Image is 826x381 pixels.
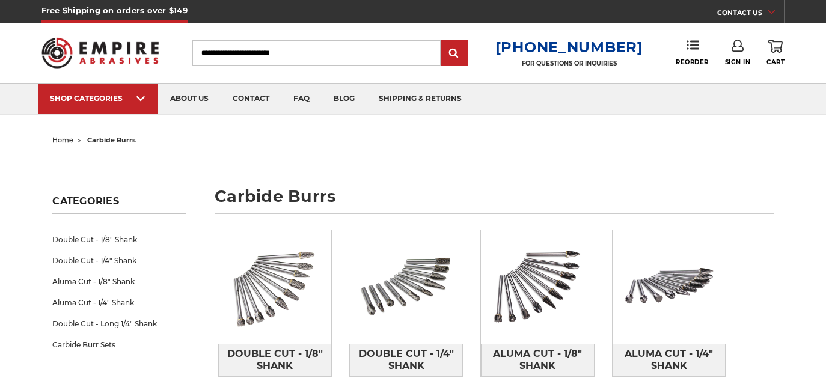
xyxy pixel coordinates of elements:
span: Aluma Cut - 1/4" Shank [613,344,726,376]
span: Sign In [725,58,751,66]
a: Double Cut - 1/4" Shank [52,250,186,271]
a: Aluma Cut - 1/4" Shank [613,344,726,377]
a: Double Cut - Long 1/4" Shank [52,313,186,334]
a: Aluma Cut - 1/4" Shank [52,292,186,313]
a: contact [221,84,281,114]
a: about us [158,84,221,114]
a: Aluma Cut - 1/8" Shank [52,271,186,292]
span: Reorder [676,58,709,66]
a: shipping & returns [367,84,474,114]
a: blog [322,84,367,114]
a: home [52,136,73,144]
img: Empire Abrasives [41,30,159,76]
span: Double Cut - 1/8" Shank [219,344,331,376]
span: Cart [766,58,785,66]
h5: Categories [52,195,186,214]
a: Double Cut - 1/8" Shank [52,229,186,250]
img: Aluma Cut - 1/4" Shank [613,230,726,344]
a: Double Cut - 1/8" Shank [218,344,332,377]
input: Submit [442,41,467,66]
span: Double Cut - 1/4" Shank [350,344,462,376]
h1: carbide burrs [215,188,773,214]
span: carbide burrs [87,136,136,144]
a: [PHONE_NUMBER] [495,38,643,56]
img: Double Cut - 1/4" Shank [349,230,463,344]
img: Aluma Cut - 1/8" Shank [481,230,595,344]
span: Aluma Cut - 1/8" Shank [482,344,594,376]
a: Aluma Cut - 1/8" Shank [481,344,595,377]
a: faq [281,84,322,114]
a: Double Cut - 1/4" Shank [349,344,463,377]
p: FOR QUESTIONS OR INQUIRIES [495,59,643,67]
a: CONTACT US [717,6,784,23]
a: Cart [766,40,785,66]
div: SHOP CATEGORIES [50,94,146,103]
img: Double Cut - 1/8" Shank [218,230,332,344]
a: Carbide Burr Sets [52,334,186,355]
a: Reorder [676,40,709,66]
